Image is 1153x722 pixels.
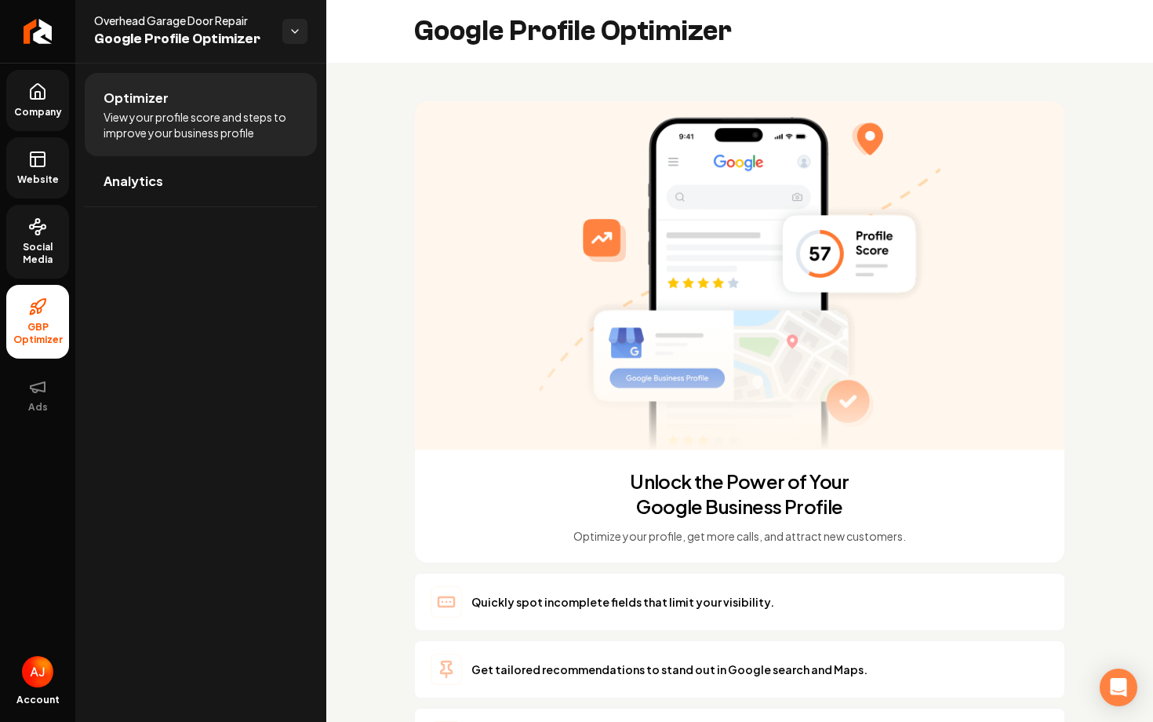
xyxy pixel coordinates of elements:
[414,16,732,47] h2: Google Profile Optimizer
[94,13,270,28] span: Overhead Garage Door Repair
[16,694,60,706] span: Account
[614,469,865,519] h1: Unlock the Power of Your Google Business Profile
[6,365,69,426] button: Ads
[104,172,163,191] span: Analytics
[24,19,53,44] img: Rebolt Logo
[471,662,867,677] p: Get tailored recommendations to stand out in Google search and Maps.
[573,528,906,544] p: Optimize your profile, get more calls, and attract new customers.
[8,106,68,119] span: Company
[6,205,69,279] a: Social Media
[6,241,69,266] span: Social Media
[539,101,940,450] img: GBP Optimizer
[11,173,65,186] span: Website
[6,70,69,131] a: Company
[85,156,317,206] a: Analytics
[104,109,298,140] span: View your profile score and steps to improve your business profile
[104,89,169,108] span: Optimizer
[6,137,69,199] a: Website
[22,656,53,687] button: Open user button
[22,401,54,414] span: Ads
[6,321,69,346] span: GBP Optimizer
[471,594,774,610] p: Quickly spot incomplete fields that limit your visibility.
[22,656,53,687] img: Austin Jellison
[94,28,270,50] span: Google Profile Optimizer
[1100,669,1137,706] div: Open Intercom Messenger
